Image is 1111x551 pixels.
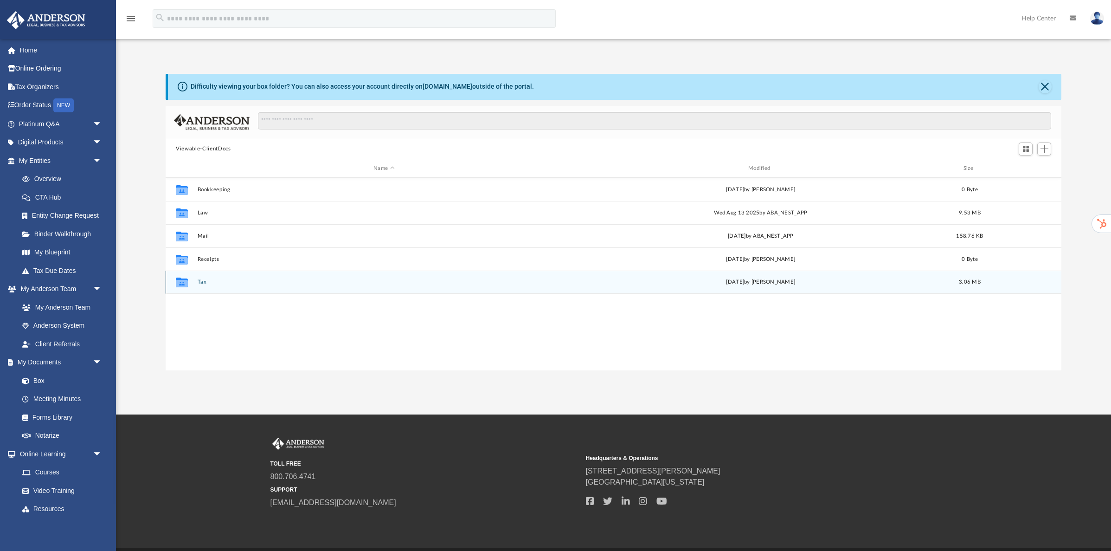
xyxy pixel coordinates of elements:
[125,13,136,24] i: menu
[962,257,978,262] span: 0 Byte
[574,255,947,264] div: [DATE] by [PERSON_NAME]
[93,133,111,152] span: arrow_drop_down
[586,454,895,462] small: Headquarters & Operations
[574,209,947,217] div: Wed Aug 13 2025 by ABA_NEST_APP
[6,115,116,133] a: Platinum Q&Aarrow_drop_down
[993,164,1058,173] div: id
[6,41,116,59] a: Home
[191,82,534,91] div: Difficulty viewing your box folder? You can also access your account directly on outside of the p...
[270,499,396,506] a: [EMAIL_ADDRESS][DOMAIN_NAME]
[586,478,705,486] a: [GEOGRAPHIC_DATA][US_STATE]
[13,188,116,207] a: CTA Hub
[198,233,571,239] button: Mail
[1039,80,1052,93] button: Close
[166,178,1061,370] div: grid
[13,225,116,243] a: Binder Walkthrough
[6,445,111,463] a: Online Learningarrow_drop_down
[6,133,116,152] a: Digital Productsarrow_drop_down
[959,280,981,285] span: 3.06 MB
[962,187,978,192] span: 0 Byte
[13,481,107,500] a: Video Training
[93,353,111,372] span: arrow_drop_down
[957,233,983,239] span: 158.76 KB
[53,98,74,112] div: NEW
[13,298,107,317] a: My Anderson Team
[176,145,231,153] button: Viewable-ClientDocs
[13,408,107,427] a: Forms Library
[270,473,316,480] a: 800.706.4741
[574,232,947,240] div: [DATE] by ABA_NEST_APP
[270,486,579,494] small: SUPPORT
[93,280,111,299] span: arrow_drop_down
[6,353,111,372] a: My Documentsarrow_drop_down
[951,164,989,173] div: Size
[170,164,193,173] div: id
[155,13,165,23] i: search
[270,438,326,450] img: Anderson Advisors Platinum Portal
[270,460,579,468] small: TOLL FREE
[13,170,116,188] a: Overview
[13,261,116,280] a: Tax Due Dates
[198,256,571,262] button: Receipts
[13,317,111,335] a: Anderson System
[93,445,111,464] span: arrow_drop_down
[959,210,981,215] span: 9.53 MB
[198,210,571,216] button: Law
[6,151,116,170] a: My Entitiesarrow_drop_down
[13,463,111,482] a: Courses
[574,279,947,287] div: [DATE] by [PERSON_NAME]
[198,279,571,285] button: Tax
[93,151,111,170] span: arrow_drop_down
[586,467,720,475] a: [STREET_ADDRESS][PERSON_NAME]
[6,96,116,115] a: Order StatusNEW
[13,390,111,408] a: Meeting Minutes
[574,186,947,194] div: [DATE] by [PERSON_NAME]
[574,164,947,173] div: Modified
[125,18,136,24] a: menu
[6,280,111,298] a: My Anderson Teamarrow_drop_down
[6,518,116,537] a: Billingarrow_drop_down
[93,115,111,134] span: arrow_drop_down
[6,78,116,96] a: Tax Organizers
[198,187,571,193] button: Bookkeeping
[258,112,1051,130] input: Search files and folders
[197,164,570,173] div: Name
[1019,143,1033,156] button: Switch to Grid View
[6,59,116,78] a: Online Ordering
[13,207,116,225] a: Entity Change Request
[13,500,111,519] a: Resources
[4,11,88,29] img: Anderson Advisors Platinum Portal
[1090,12,1104,25] img: User Pic
[1037,143,1051,156] button: Add
[13,427,111,445] a: Notarize
[13,335,111,353] a: Client Referrals
[93,518,111,537] span: arrow_drop_down
[13,243,111,262] a: My Blueprint
[13,371,107,390] a: Box
[423,83,472,90] a: [DOMAIN_NAME]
